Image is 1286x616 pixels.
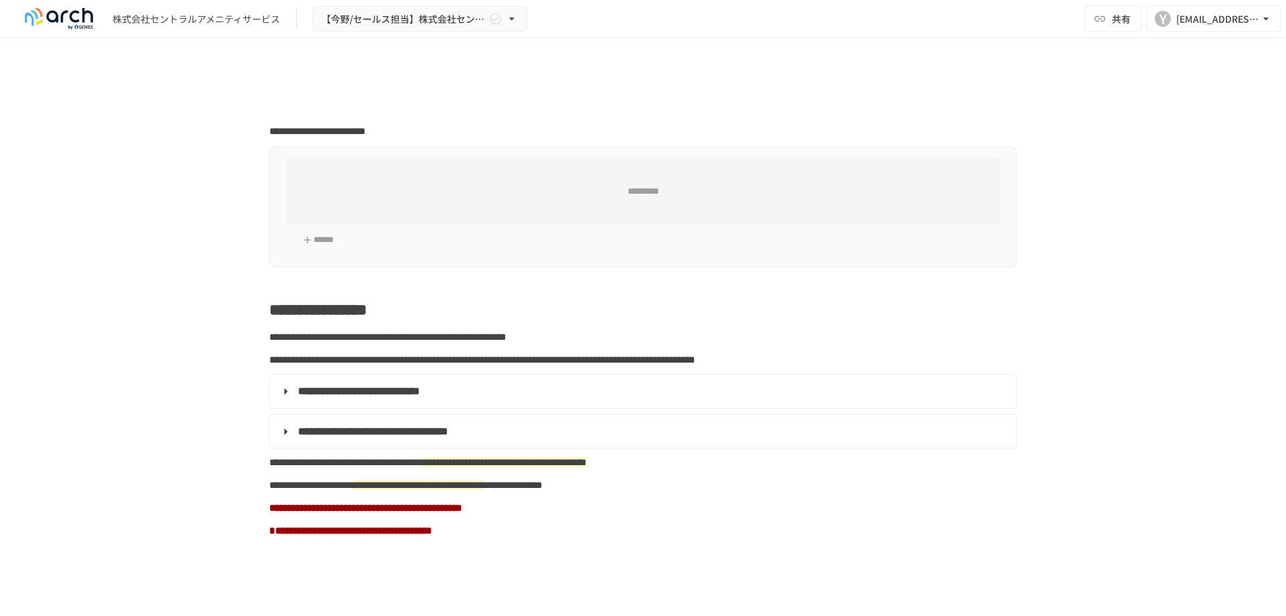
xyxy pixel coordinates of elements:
[1176,11,1259,27] div: [EMAIL_ADDRESS][DOMAIN_NAME]
[313,6,527,32] button: 【今野/セールス担当】株式会社セントラルアメニティサービス様_初期設定サポート
[1085,5,1141,32] button: 共有
[113,12,280,26] div: 株式会社セントラルアメニティサービス
[321,11,486,27] span: 【今野/セールス担当】株式会社セントラルアメニティサービス様_初期設定サポート
[16,8,102,29] img: logo-default@2x-9cf2c760.svg
[1147,5,1281,32] button: Y[EMAIL_ADDRESS][DOMAIN_NAME]
[1112,11,1131,26] span: 共有
[1155,11,1171,27] div: Y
